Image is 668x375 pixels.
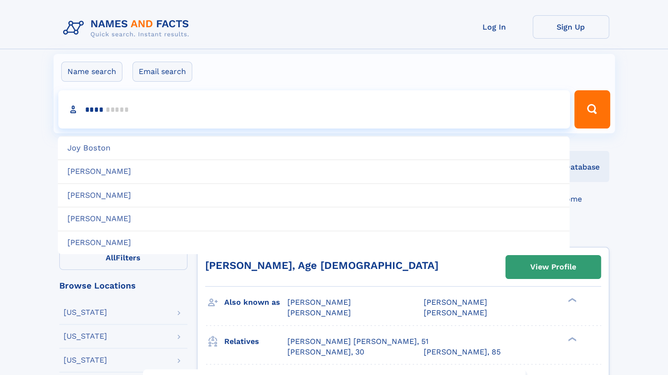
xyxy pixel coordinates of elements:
a: Sign Up [533,15,609,39]
div: View Profile [530,256,576,278]
img: Logo Names and Facts [59,15,197,41]
div: [US_STATE] [64,332,107,340]
span: [PERSON_NAME] [287,298,351,307]
a: [PERSON_NAME] [PERSON_NAME], 51 [287,336,428,347]
a: [PERSON_NAME], 85 [424,347,501,357]
label: Name search [61,62,122,82]
div: ❯ [566,297,578,303]
button: Search Button [574,90,610,129]
div: ❯ [566,336,578,342]
div: Browse Locations [59,281,187,290]
label: Filters [59,247,187,270]
div: [US_STATE] [64,356,107,364]
div: Joy Boston [58,136,569,160]
h3: Relatives [224,333,287,350]
div: [PERSON_NAME] [58,160,569,183]
div: [US_STATE] [64,309,107,316]
input: search input [58,90,570,129]
div: [PERSON_NAME] [58,231,569,255]
span: [PERSON_NAME] [287,308,351,317]
div: [PERSON_NAME] [58,183,569,207]
h3: Also known as [224,294,287,311]
span: [PERSON_NAME] [424,308,487,317]
label: Email search [132,62,192,82]
div: [PERSON_NAME] [58,207,569,231]
a: [PERSON_NAME], 30 [287,347,364,357]
span: All [106,253,116,262]
a: Log In [456,15,533,39]
span: [PERSON_NAME] [424,298,487,307]
a: [PERSON_NAME], Age [DEMOGRAPHIC_DATA] [205,259,438,271]
a: View Profile [506,256,601,279]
